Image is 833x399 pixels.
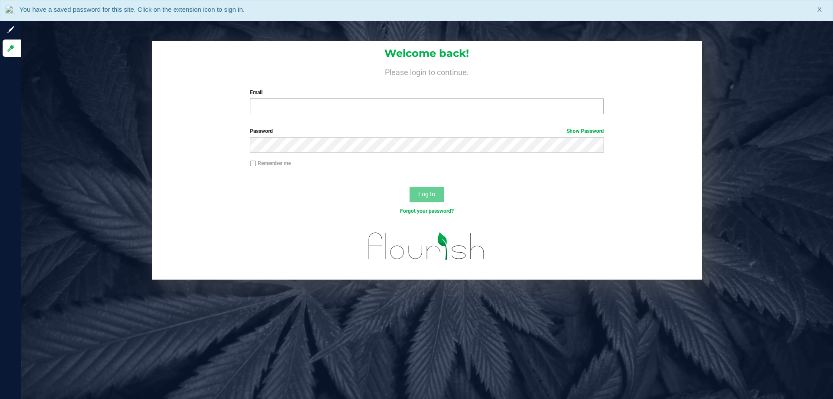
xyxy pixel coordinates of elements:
img: notLoggedInIcon.png [5,5,15,16]
input: Remember me [250,161,256,167]
span: Log In [418,191,435,198]
span: X [817,5,822,15]
inline-svg: Sign up [7,25,15,34]
img: flourish_logo.svg [358,224,495,268]
a: Forgot your password? [400,208,454,214]
label: Email [250,89,603,96]
h4: Please login to continue. [152,66,702,76]
inline-svg: Log in [7,44,15,53]
label: Remember me [250,159,291,167]
span: You have a saved password for this site. Click on the extension icon to sign in. [20,6,245,13]
a: Show Password [567,128,604,134]
h1: Welcome back! [152,48,702,59]
span: Password [250,128,273,134]
button: Log In [410,187,444,202]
